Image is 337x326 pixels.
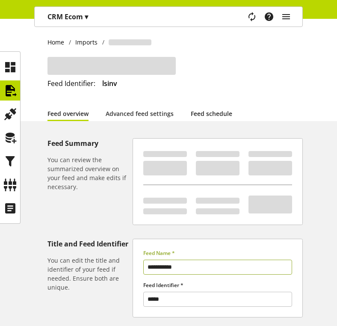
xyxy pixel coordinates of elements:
h5: Title and Feed Identifier [47,239,129,249]
a: Home [47,38,69,47]
h5: Feed Summary [47,138,129,148]
span: ▾ [85,12,88,21]
nav: main navigation [34,6,303,27]
h6: You can edit the title and identifier of your feed if needed. Ensure both are unique. [47,256,129,292]
p: CRM Ecom [47,12,88,22]
span: lsinv [102,79,117,88]
a: Feed schedule [191,109,232,118]
a: Imports [71,38,102,47]
a: Advanced feed settings [106,109,174,118]
span: Feed Identifier * [143,282,183,289]
span: Feed Name * [143,249,175,257]
h6: You can review the summarized overview on your feed and make edits if necessary. [47,155,129,191]
span: Feed Identifier: [47,79,95,88]
a: Feed overview [47,109,89,118]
